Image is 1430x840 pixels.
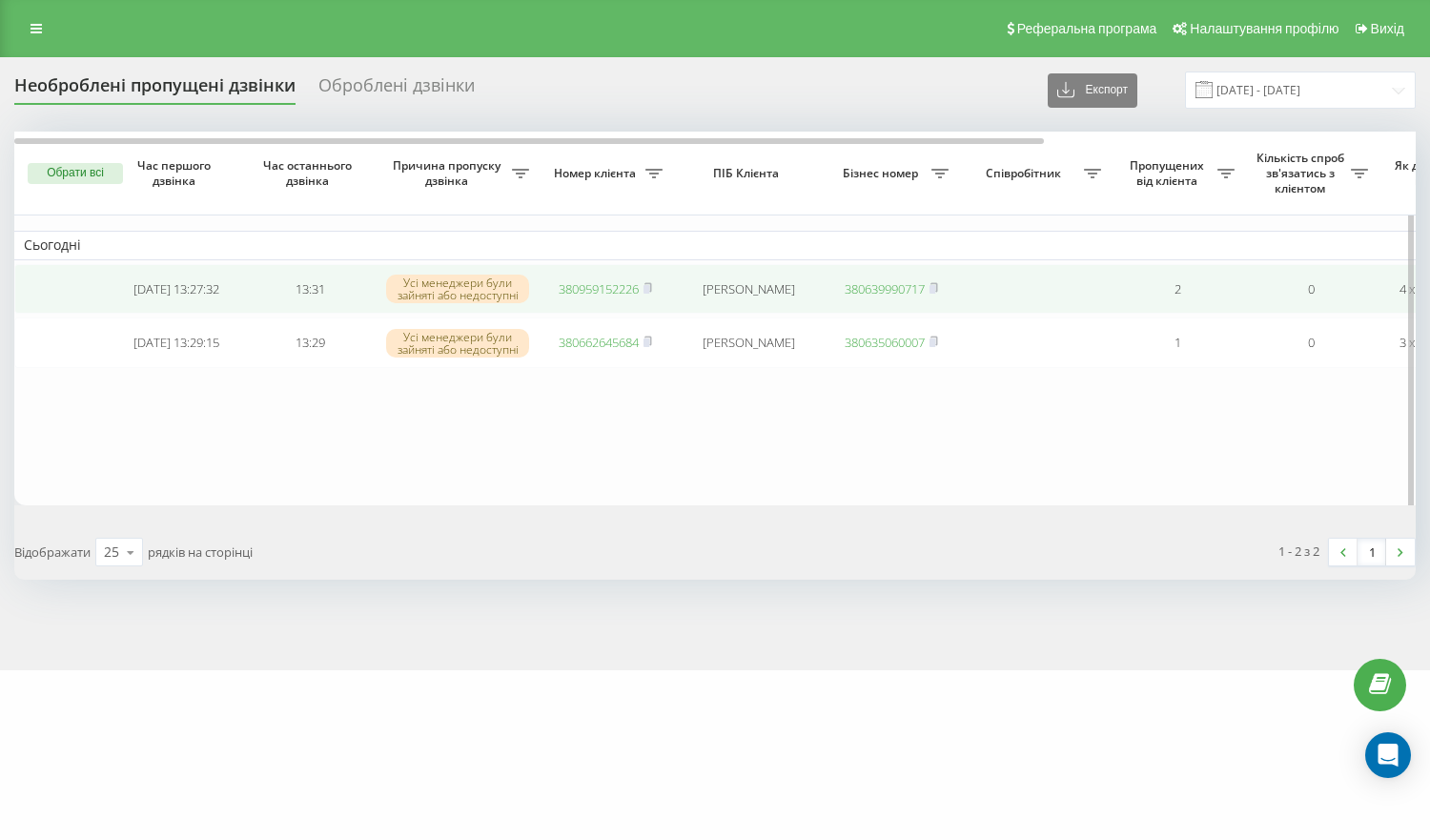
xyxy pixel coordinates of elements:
[318,75,475,105] div: Оброблені дзвінки
[258,158,361,188] span: Час останнього дзвінка
[1120,158,1217,188] span: Пропущених від клієнта
[125,158,228,188] span: Час першого дзвінка
[1254,151,1351,195] span: Кількість спроб зв'язатись з клієнтом
[834,166,931,181] span: Бізнес номер
[110,264,243,315] td: [DATE] 13:27:32
[1244,264,1378,315] td: 0
[1365,732,1411,778] div: Open Intercom Messenger
[548,166,645,181] span: Номер клієнта
[104,543,119,562] div: 25
[110,318,243,368] td: [DATE] 13:29:15
[386,329,529,358] div: Усі менеджери були зайняті або недоступні
[28,163,123,184] button: Обрати всі
[1358,539,1386,565] a: 1
[968,166,1084,181] span: Співробітник
[386,275,529,303] div: Усі менеджери були зайняті або недоступні
[559,334,639,351] a: 380662645684
[243,264,377,315] td: 13:31
[14,75,296,105] div: Необроблені пропущені дзвінки
[14,543,91,561] span: Відображати
[1244,318,1378,368] td: 0
[845,280,925,297] a: 380639990717
[386,158,512,188] span: Причина пропуску дзвінка
[1371,21,1404,36] span: Вихід
[1278,542,1319,561] div: 1 - 2 з 2
[688,166,808,181] span: ПІБ Клієнта
[1017,21,1157,36] span: Реферальна програма
[1111,318,1244,368] td: 1
[148,543,253,561] span: рядків на сторінці
[845,334,925,351] a: 380635060007
[559,280,639,297] a: 380959152226
[1190,21,1338,36] span: Налаштування профілю
[672,264,825,315] td: [PERSON_NAME]
[672,318,825,368] td: [PERSON_NAME]
[1048,73,1137,108] button: Експорт
[243,318,377,368] td: 13:29
[1111,264,1244,315] td: 2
